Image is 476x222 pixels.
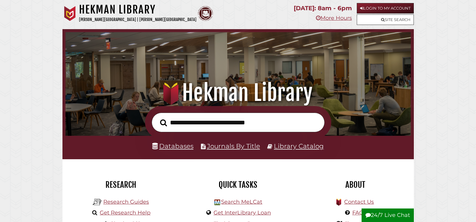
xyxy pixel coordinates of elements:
a: Contact Us [344,199,374,205]
img: Hekman Library Logo [93,198,102,207]
a: Login to My Account [357,3,414,14]
button: Search [157,117,170,128]
p: [DATE]: 8am - 6pm [294,3,352,14]
img: Calvin University [62,6,77,21]
a: More Hours [316,15,352,21]
i: Search [160,119,167,126]
a: FAQs [352,209,366,216]
h2: Research [67,180,175,190]
a: Get InterLibrary Loan [214,209,271,216]
a: Search MeLCat [221,199,262,205]
a: Databases [152,142,193,150]
img: Hekman Library Logo [214,199,220,205]
a: Research Guides [103,199,149,205]
a: Journals By Title [207,142,260,150]
h2: Quick Tasks [184,180,292,190]
h1: Hekman Library [79,3,196,16]
h1: Hekman Library [72,80,403,106]
img: Calvin Theological Seminary [198,6,213,21]
a: Get Research Help [100,209,150,216]
a: Site Search [357,14,414,25]
p: [PERSON_NAME][GEOGRAPHIC_DATA] | [PERSON_NAME][GEOGRAPHIC_DATA] [79,16,196,23]
a: Library Catalog [274,142,324,150]
h2: About [301,180,409,190]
